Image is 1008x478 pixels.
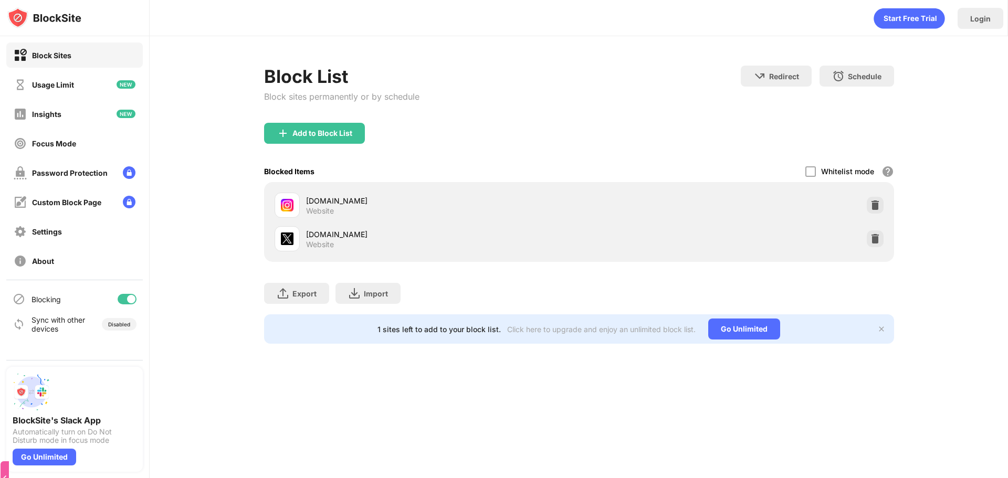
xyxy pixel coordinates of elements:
img: favicons [281,199,293,211]
div: Blocked Items [264,167,314,176]
img: about-off.svg [14,254,27,268]
div: Focus Mode [32,139,76,148]
div: 1 sites left to add to your block list. [377,325,501,334]
img: block-on.svg [14,49,27,62]
img: push-slack.svg [13,373,50,411]
img: focus-off.svg [14,137,27,150]
div: Usage Limit [32,80,74,89]
div: Automatically turn on Do Not Disturb mode in focus mode [13,428,136,444]
div: BlockSite's Slack App [13,415,136,426]
div: Blocking [31,295,61,304]
div: Add to Block List [292,129,352,137]
div: Password Protection [32,168,108,177]
div: Schedule [848,72,881,81]
div: Whitelist mode [821,167,874,176]
img: sync-icon.svg [13,318,25,331]
img: insights-off.svg [14,108,27,121]
img: new-icon.svg [117,80,135,89]
div: Login [970,14,991,23]
img: favicons [281,232,293,245]
div: Redirect [769,72,799,81]
div: Go Unlimited [13,449,76,465]
img: customize-block-page-off.svg [14,196,27,209]
img: password-protection-off.svg [14,166,27,179]
div: [DOMAIN_NAME] [306,229,579,240]
div: About [32,257,54,265]
img: settings-off.svg [14,225,27,238]
div: animation [874,8,945,29]
div: Block Sites [32,51,71,60]
div: Sync with other devices [31,315,86,333]
div: [DOMAIN_NAME] [306,195,579,206]
div: Custom Block Page [32,198,101,207]
img: x-button.svg [877,325,886,333]
div: Import [364,289,388,298]
div: Disabled [108,321,130,327]
img: blocking-icon.svg [13,293,25,305]
div: Website [306,240,334,249]
div: Click here to upgrade and enjoy an unlimited block list. [507,325,696,334]
div: Block sites permanently or by schedule [264,91,419,102]
div: Go Unlimited [708,318,780,339]
img: lock-menu.svg [123,166,135,179]
img: lock-menu.svg [123,196,135,208]
div: Insights [32,110,61,119]
img: new-icon.svg [117,110,135,118]
div: Block List [264,66,419,87]
div: Settings [32,227,62,236]
div: Website [306,206,334,216]
img: time-usage-off.svg [14,78,27,91]
div: Export [292,289,317,298]
img: logo-blocksite.svg [7,7,81,28]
